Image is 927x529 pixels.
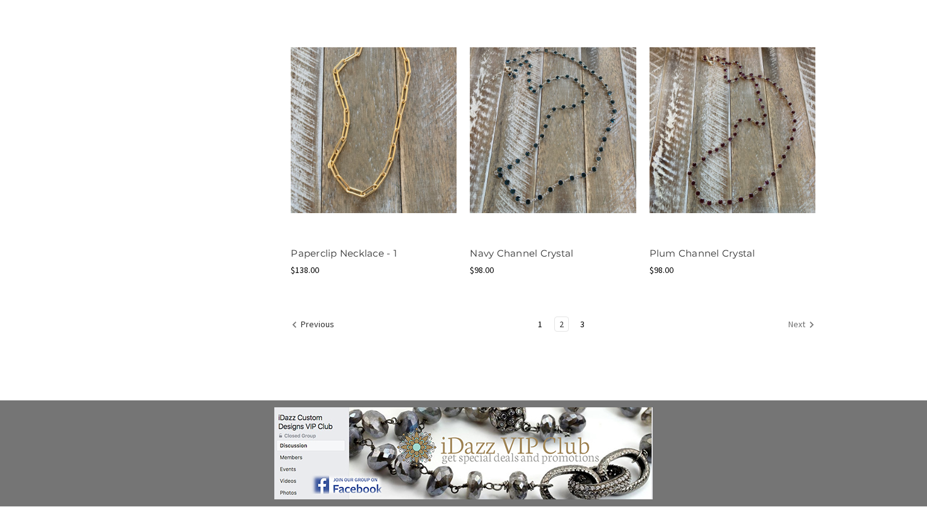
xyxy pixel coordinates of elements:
[470,247,573,259] a: Navy Channel Crystal
[650,247,755,259] a: Plum Channel Crystal
[470,264,494,276] span: $98.00
[291,317,815,334] nav: pagination
[291,264,319,276] span: $138.00
[291,21,457,240] a: Paperclip Necklace - 1
[291,247,397,259] a: Paperclip Necklace - 1
[650,264,673,276] span: $98.00
[650,21,815,240] a: Plum Channel Crystal
[85,407,842,499] a: Join the group!
[555,317,568,331] a: Page 2 of 3
[784,317,815,334] a: Next
[650,47,815,213] img: Plum Channel Crystal
[291,317,339,334] a: Previous
[470,21,636,240] a: Navy Channel Crystal
[470,47,636,213] img: Navy Channel Crystal
[576,317,589,331] a: Page 3 of 3
[533,317,547,331] a: Page 1 of 3
[291,47,457,213] img: Paperclip Necklace - 1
